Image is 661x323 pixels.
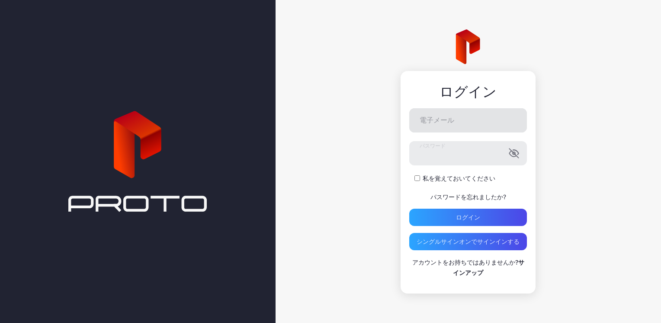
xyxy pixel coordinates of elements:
[423,174,495,183] label: 私を覚えておいてください
[409,141,527,165] input: パスワード
[456,214,480,221] div: ログイン
[409,84,527,100] div: ログイン
[430,193,506,200] a: パスワードを忘れましたか?
[409,209,527,226] button: ログイン
[409,257,527,278] p: アカウントをお持ちではありませんか?
[409,108,527,132] input: 電子メール
[509,148,519,158] button: パスワード
[409,233,527,250] button: シングルサインオンでサインインする
[417,238,520,245] div: シングルサインオンでサインインする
